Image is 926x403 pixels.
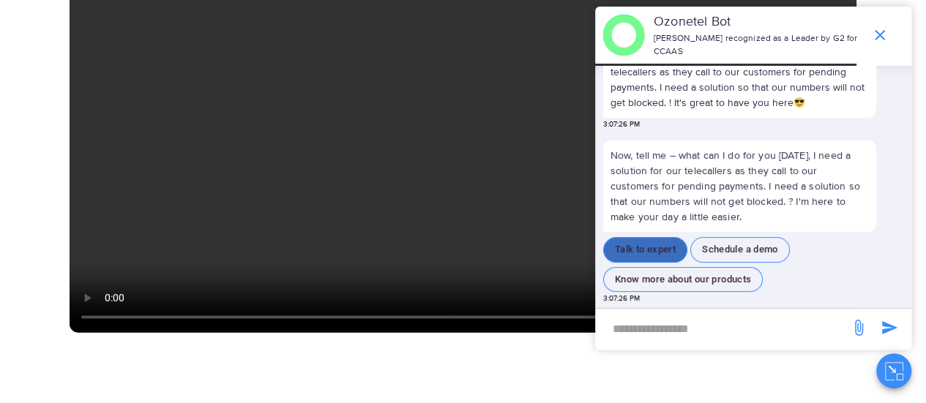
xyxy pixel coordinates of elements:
button: Talk to expert [603,237,687,263]
button: Know more about our products [603,267,763,293]
span: send message [875,313,904,342]
button: Schedule a demo [690,237,790,263]
span: 3:07:26 PM [603,293,640,304]
span: 3:07:26 PM [603,119,640,130]
img: 😎 [794,97,804,108]
p: Now, tell me – what can I do for you [DATE], I need a solution for our telecallers as they call t... [603,140,876,232]
p: Awesome, thanks for sharing, I need a solution for our telecallers as they call to our customers ... [611,49,869,110]
span: end chat or minimize [865,20,895,50]
div: new-msg-input [602,316,843,342]
p: [PERSON_NAME] recognized as a Leader by G2 for CCAAS [654,32,864,59]
img: header [602,14,645,56]
button: Close chat [876,353,911,388]
p: Ozonetel Bot [654,12,864,32]
span: send message [844,313,873,342]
